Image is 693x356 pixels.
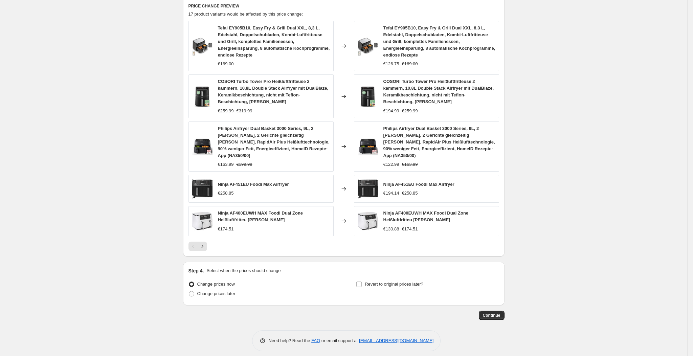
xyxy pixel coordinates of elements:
[218,161,234,168] div: €163.99
[358,179,378,199] img: 61sE-HyKBuL_80x.jpg
[383,79,494,104] span: COSORI Turbo Tower Pro Heißluftfritteuse 2 kammern, 10,8L Double Stack Airfryer mit DualBlaze, Ke...
[206,267,281,274] p: Select when the prices should change
[358,36,378,56] img: 816_sAZzaDL_80x.jpg
[218,79,329,104] span: COSORI Turbo Tower Pro Heißluftfritteuse 2 kammern, 10,8L Double Stack Airfryer mit DualBlaze, Ke...
[358,211,378,231] img: 71BU1WV0nTL_80x.jpg
[237,161,252,168] strike: €199.99
[218,126,330,158] span: Philips Airfryer Dual Basket 3000 Series, 9L, 2 [PERSON_NAME], 2 Gerichte gleichzeitig [PERSON_NA...
[383,61,399,67] div: €126.75
[383,226,399,232] div: €130.88
[218,25,330,58] span: Tefal EY905B10, Easy Fry & Grill Dual XXL, 8,3 L, Edelstahl, Doppelschubladen, Kombi-Luftfritteus...
[383,126,495,158] span: Philips Airfryer Dual Basket 3000 Series, 9L, 2 [PERSON_NAME], 2 Gerichte gleichzeitig [PERSON_NA...
[218,182,289,187] span: Ninja AF451EU Foodi Max Airfryer
[218,108,234,114] div: €259.99
[218,210,303,222] span: Ninja AF400EUWH MAX Foodi Dual Zone Heißluftfritteu [PERSON_NAME]
[479,311,505,320] button: Continue
[383,161,399,168] div: €122.99
[402,61,418,67] strike: €169.00
[311,338,320,343] a: FAQ
[402,190,418,197] strike: €258.85
[237,108,252,114] strike: €319.99
[188,3,499,9] h6: PRICE CHANGE PREVIEW
[383,190,399,197] div: €194.14
[188,267,204,274] h2: Step 4.
[192,211,213,231] img: 71BU1WV0nTL_80x.jpg
[402,226,418,232] strike: €174.51
[483,313,500,318] span: Continue
[383,25,495,58] span: Tefal EY905B10, Easy Fry & Grill Dual XXL, 8,3 L, Edelstahl, Doppelschubladen, Kombi-Luftfritteus...
[198,242,207,251] button: Next
[192,86,213,107] img: 71ttrZLTfOL_80x.jpg
[188,242,207,251] nav: Pagination
[192,179,213,199] img: 61sE-HyKBuL_80x.jpg
[402,108,418,114] strike: €259.99
[218,190,234,197] div: €258.85
[188,12,303,17] span: 17 product variants would be affected by this price change:
[359,338,433,343] a: [EMAIL_ADDRESS][DOMAIN_NAME]
[218,226,234,232] div: €174.51
[383,108,399,114] div: €194.99
[192,36,213,56] img: 816_sAZzaDL_80x.jpg
[383,210,469,222] span: Ninja AF400EUWH MAX Foodi Dual Zone Heißluftfritteu [PERSON_NAME]
[358,86,378,107] img: 71ttrZLTfOL_80x.jpg
[218,61,234,67] div: €169.00
[402,161,418,168] strike: €163.99
[383,182,454,187] span: Ninja AF451EU Foodi Max Airfryer
[358,136,378,157] img: 51U0a3EaGNL_80x.jpg
[269,338,312,343] span: Need help? Read the
[365,282,423,287] span: Revert to original prices later?
[197,291,236,296] span: Change prices later
[192,136,213,157] img: 51U0a3EaGNL_80x.jpg
[320,338,359,343] span: or email support at
[197,282,235,287] span: Change prices now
